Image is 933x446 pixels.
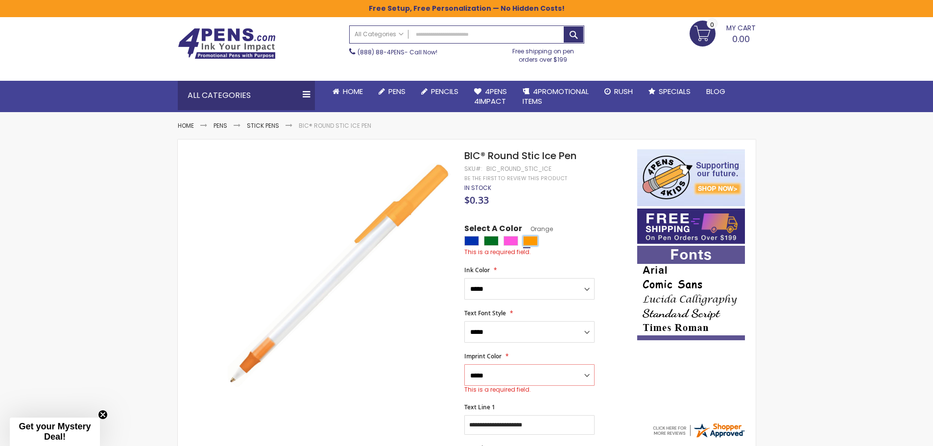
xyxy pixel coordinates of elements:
[228,164,452,387] img: bic_round_stic_ice_side_orange_1.jpg
[614,86,633,96] span: Rush
[355,30,404,38] span: All Categories
[388,86,406,96] span: Pens
[523,86,589,106] span: 4PROMOTIONAL ITEMS
[464,164,482,173] strong: SKU
[350,26,408,42] a: All Categories
[358,48,437,56] span: - Call Now!
[709,363,796,373] span: - ,
[698,81,733,102] a: Blog
[690,21,756,45] a: 0.00 0
[464,403,495,411] span: Text Line 1
[724,363,796,373] span: [GEOGRAPHIC_DATA]
[464,266,490,274] span: Ink Color
[637,246,745,340] img: font-personalization-examples
[474,86,507,106] span: 4Pens 4impact
[523,236,538,246] div: Orange
[484,236,499,246] div: Green
[522,225,553,233] span: Orange
[486,165,551,173] div: bic_round_stic_ice
[325,81,371,102] a: Home
[343,86,363,96] span: Home
[651,422,745,439] img: 4pens.com widget logo
[464,309,506,317] span: Text Font Style
[178,81,315,110] div: All Categories
[644,378,739,399] div: Very easy site to use boyfriend wanted me to order pens for his business
[644,363,709,373] span: [PERSON_NAME]
[371,81,413,102] a: Pens
[464,352,502,360] span: Imprint Color
[651,433,745,441] a: 4pens.com certificate URL
[641,81,698,102] a: Specials
[706,86,725,96] span: Blog
[431,86,458,96] span: Pencils
[637,209,745,244] img: Free shipping on orders over $199
[464,248,627,256] div: This is a required field.
[214,121,227,130] a: Pens
[503,236,518,246] div: Pink
[659,86,691,96] span: Specials
[713,363,722,373] span: OK
[466,81,515,113] a: 4Pens4impact
[710,20,714,29] span: 0
[464,149,576,163] span: BIC® Round Stic Ice Pen
[98,410,108,420] button: Close teaser
[358,48,405,56] a: (888) 88-4PENS
[413,81,466,102] a: Pencils
[10,418,100,446] div: Get your Mystery Deal!Close teaser
[299,122,371,130] li: BIC® Round Stic Ice Pen
[597,81,641,102] a: Rush
[464,184,491,192] span: In stock
[637,149,745,206] img: 4pens 4 kids
[732,33,750,45] span: 0.00
[464,386,595,394] div: This is a required field.
[178,121,194,130] a: Home
[515,81,597,113] a: 4PROMOTIONALITEMS
[464,184,491,192] div: Availability
[464,236,479,246] div: Blue
[464,193,489,207] span: $0.33
[502,44,584,63] div: Free shipping on pen orders over $199
[178,28,276,59] img: 4Pens Custom Pens and Promotional Products
[19,422,91,442] span: Get your Mystery Deal!
[247,121,279,130] a: Stick Pens
[464,175,567,182] a: Be the first to review this product
[464,223,522,236] span: Select A Color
